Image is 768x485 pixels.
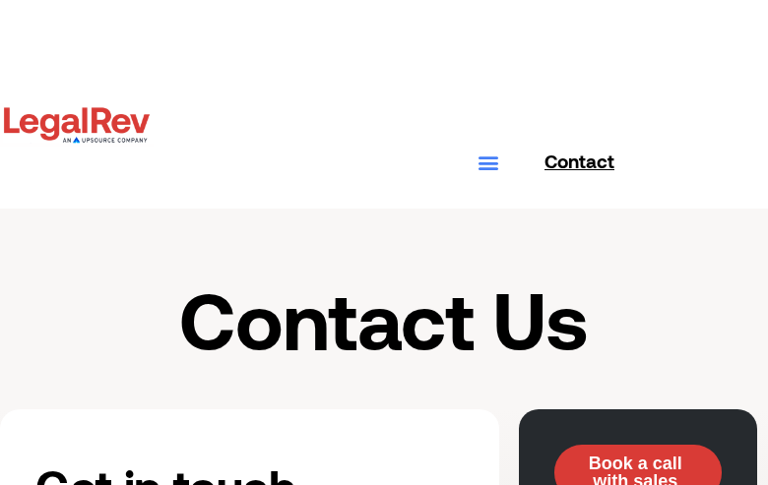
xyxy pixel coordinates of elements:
div: Menu Toggle [472,147,504,179]
a: Contact [524,152,614,170]
h1: Contact Us [115,277,653,360]
span: Contact [544,152,614,170]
